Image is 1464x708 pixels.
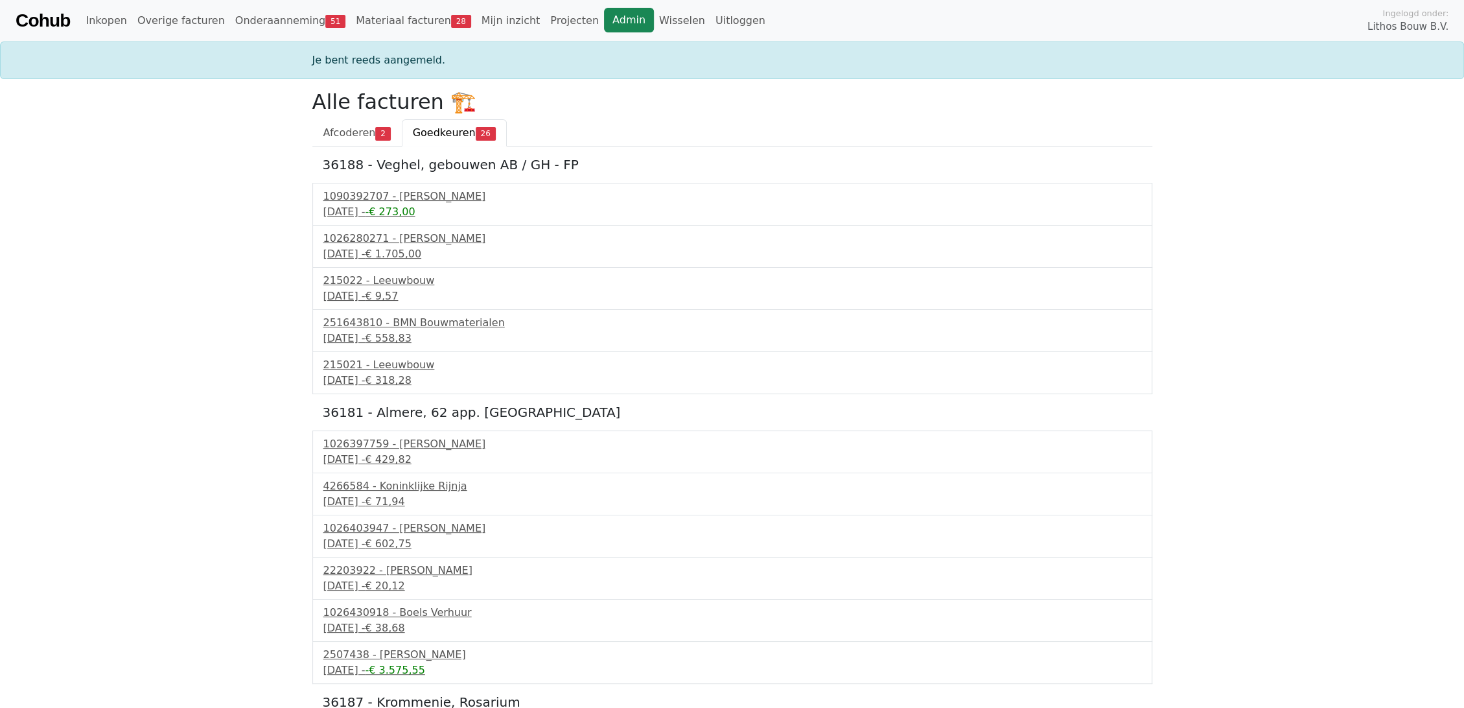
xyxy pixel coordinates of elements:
[323,315,1141,346] a: 251643810 - BMN Bouwmaterialen[DATE] -€ 558,83
[323,246,1141,262] div: [DATE] -
[365,332,411,344] span: € 558,83
[323,126,376,139] span: Afcoderen
[365,206,415,218] span: -€ 273,00
[323,357,1141,388] a: 215021 - Leeuwbouw[DATE] -€ 318,28
[132,8,230,34] a: Overige facturen
[351,8,476,34] a: Materiaal facturen28
[323,273,1141,289] div: 215022 - Leeuwbouw
[365,622,404,634] span: € 38,68
[365,374,411,386] span: € 318,28
[323,331,1141,346] div: [DATE] -
[451,15,471,28] span: 28
[323,189,1141,220] a: 1090392707 - [PERSON_NAME][DATE] --€ 273,00
[365,580,404,592] span: € 20,12
[476,8,546,34] a: Mijn inzicht
[80,8,132,34] a: Inkopen
[545,8,604,34] a: Projecten
[323,478,1141,494] div: 4266584 - Koninklijke Rijnja
[323,620,1141,636] div: [DATE] -
[402,119,507,147] a: Goedkeuren26
[323,357,1141,373] div: 215021 - Leeuwbouw
[375,127,390,140] span: 2
[323,231,1141,262] a: 1026280271 - [PERSON_NAME][DATE] -€ 1.705,00
[312,119,402,147] a: Afcoderen2
[323,273,1141,304] a: 215022 - Leeuwbouw[DATE] -€ 9,57
[654,8,710,34] a: Wisselen
[365,453,411,466] span: € 429,82
[323,605,1141,620] div: 1026430918 - Boels Verhuur
[305,53,1160,68] div: Je bent reeds aangemeld.
[323,521,1141,536] div: 1026403947 - [PERSON_NAME]
[323,563,1141,578] div: 22203922 - [PERSON_NAME]
[323,578,1141,594] div: [DATE] -
[323,494,1141,510] div: [DATE] -
[365,495,404,508] span: € 71,94
[604,8,654,32] a: Admin
[323,405,1142,420] h5: 36181 - Almere, 62 app. [GEOGRAPHIC_DATA]
[323,231,1141,246] div: 1026280271 - [PERSON_NAME]
[312,89,1152,114] h2: Alle facturen 🏗️
[413,126,476,139] span: Goedkeuren
[323,436,1141,452] div: 1026397759 - [PERSON_NAME]
[365,664,424,676] span: -€ 3.575,55
[323,373,1141,388] div: [DATE] -
[323,647,1141,663] div: 2507438 - [PERSON_NAME]
[323,157,1142,172] h5: 36188 - Veghel, gebouwen AB / GH - FP
[323,605,1141,636] a: 1026430918 - Boels Verhuur[DATE] -€ 38,68
[476,127,496,140] span: 26
[365,290,398,302] span: € 9,57
[325,15,345,28] span: 51
[323,663,1141,678] div: [DATE] -
[323,315,1141,331] div: 251643810 - BMN Bouwmaterialen
[323,521,1141,552] a: 1026403947 - [PERSON_NAME][DATE] -€ 602,75
[323,204,1141,220] div: [DATE] -
[323,289,1141,304] div: [DATE] -
[365,537,411,550] span: € 602,75
[365,248,421,260] span: € 1.705,00
[323,189,1141,204] div: 1090392707 - [PERSON_NAME]
[323,452,1141,467] div: [DATE] -
[323,536,1141,552] div: [DATE] -
[323,647,1141,678] a: 2507438 - [PERSON_NAME][DATE] --€ 3.575,55
[16,5,70,36] a: Cohub
[1382,7,1448,19] span: Ingelogd onder:
[323,478,1141,510] a: 4266584 - Koninklijke Rijnja[DATE] -€ 71,94
[710,8,771,34] a: Uitloggen
[323,563,1141,594] a: 22203922 - [PERSON_NAME][DATE] -€ 20,12
[1367,19,1448,34] span: Lithos Bouw B.V.
[323,436,1141,467] a: 1026397759 - [PERSON_NAME][DATE] -€ 429,82
[230,8,351,34] a: Onderaanneming51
